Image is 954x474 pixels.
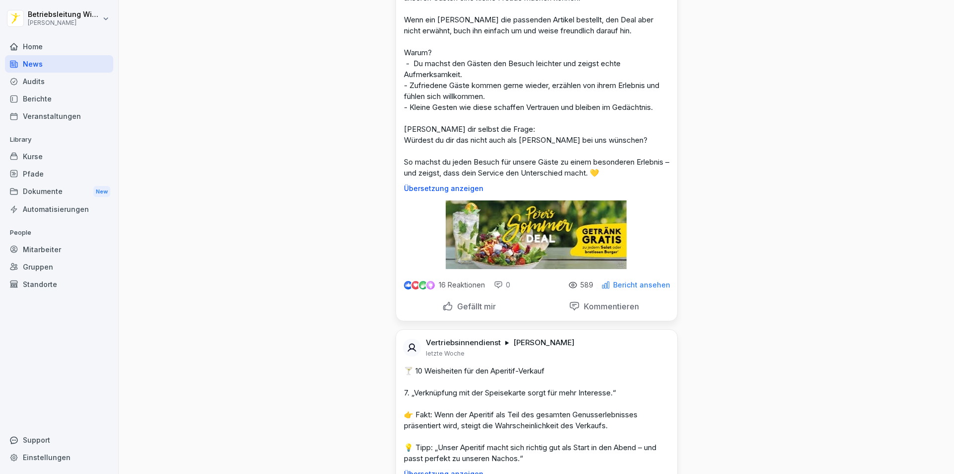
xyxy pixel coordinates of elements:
[426,281,435,290] img: inspiring
[439,281,485,289] p: 16 Reaktionen
[404,185,669,192] p: Übersetzung anzeigen
[93,186,110,197] div: New
[5,276,113,293] a: Standorte
[5,431,113,449] div: Support
[419,281,427,289] img: celebrate
[412,282,419,289] img: love
[580,281,593,289] p: 589
[613,281,670,289] p: Bericht ansehen
[28,19,100,26] p: [PERSON_NAME]
[5,241,113,258] a: Mitarbeiter
[5,449,113,466] a: Einstellungen
[404,366,669,464] p: 🍸 10 Weisheiten für den Aperitif-Verkauf 7. „Verknüpfung mit der Speisekarte sorgt für mehr Inter...
[5,73,113,90] a: Audits
[5,55,113,73] a: News
[28,10,100,19] p: Betriebsleitung Wismar
[446,200,627,269] img: kabs9lokwd5vbxdifu9nq50c.png
[404,281,412,289] img: like
[494,280,510,290] div: 0
[5,148,113,165] a: Kurse
[5,90,113,107] a: Berichte
[5,38,113,55] a: Home
[453,301,496,311] p: Gefällt mir
[5,258,113,276] a: Gruppen
[580,301,639,311] p: Kommentieren
[5,200,113,218] a: Automatisierungen
[513,338,574,348] p: [PERSON_NAME]
[5,165,113,183] a: Pfade
[5,107,113,125] a: Veranstaltungen
[5,225,113,241] p: People
[426,338,501,348] p: Vertriebsinnendienst
[426,350,465,358] p: letzte Woche
[5,132,113,148] p: Library
[5,183,113,201] a: DokumenteNew
[5,183,113,201] div: Dokumente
